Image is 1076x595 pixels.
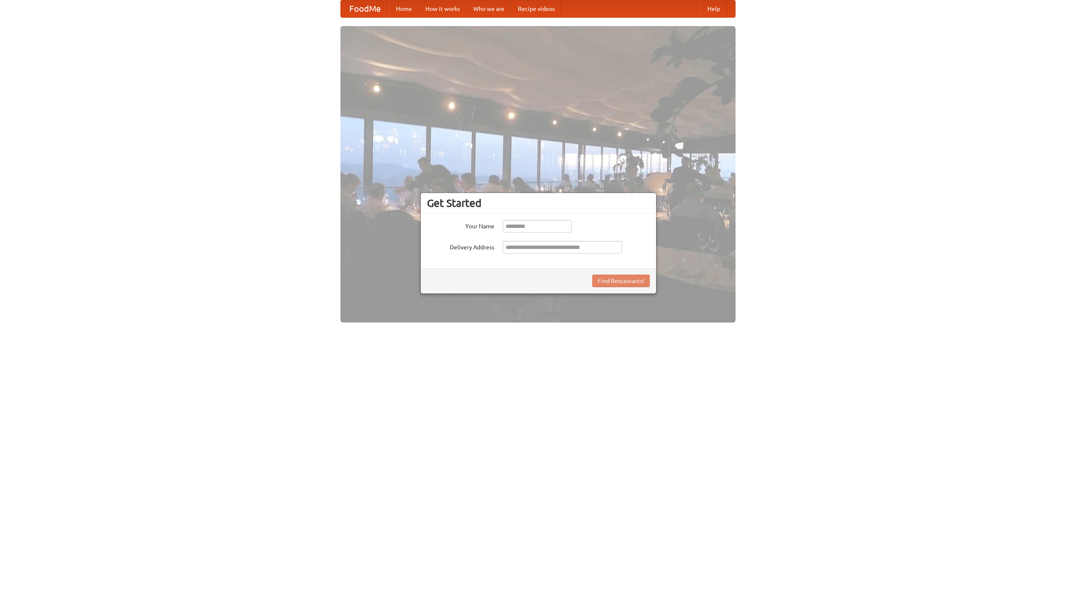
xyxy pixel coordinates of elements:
a: FoodMe [341,0,389,17]
a: How it works [419,0,467,17]
label: Your Name [427,220,494,230]
a: Who we are [467,0,511,17]
a: Home [389,0,419,17]
a: Recipe videos [511,0,562,17]
h3: Get Started [427,197,650,209]
a: Help [701,0,727,17]
label: Delivery Address [427,241,494,251]
button: Find Restaurants! [592,275,650,287]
